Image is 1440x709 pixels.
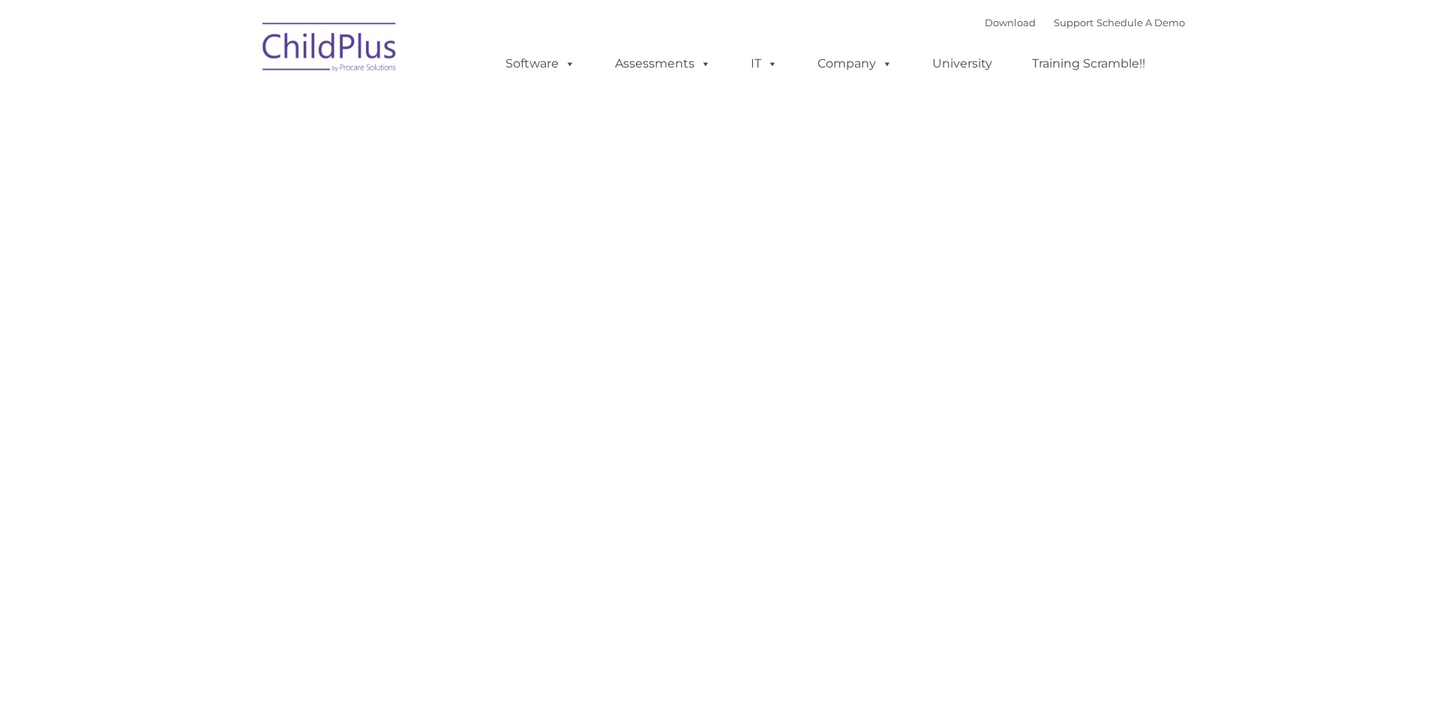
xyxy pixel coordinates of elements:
[736,49,793,79] a: IT
[1054,17,1093,29] a: Support
[985,17,1185,29] font: |
[600,49,726,79] a: Assessments
[802,49,907,79] a: Company
[985,17,1036,29] a: Download
[917,49,1007,79] a: University
[490,49,590,79] a: Software
[255,12,405,87] img: ChildPlus by Procare Solutions
[1017,49,1160,79] a: Training Scramble!!
[1096,17,1185,29] a: Schedule A Demo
